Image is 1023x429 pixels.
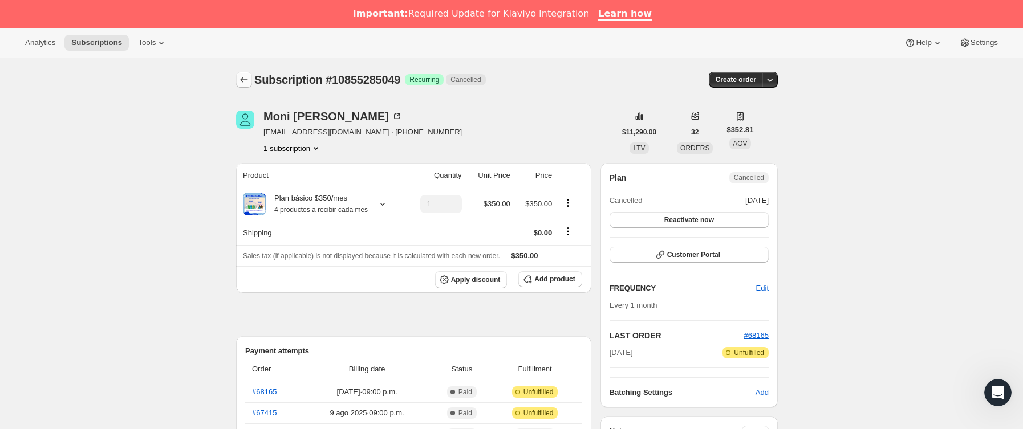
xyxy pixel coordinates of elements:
span: Add [756,387,769,398]
button: Apply discount [435,271,508,288]
button: Analytics [18,35,62,51]
span: Paid [458,387,472,397]
span: Tools [138,38,156,47]
span: Unfulfilled [523,387,554,397]
span: Unfulfilled [523,408,554,418]
button: $11,290.00 [615,124,663,140]
span: Cancelled [734,173,764,182]
h2: Payment attempts [245,345,582,357]
div: Moni [PERSON_NAME] [263,111,403,122]
a: Learn how [598,8,652,21]
button: Create order [709,72,763,88]
span: Reactivate now [664,215,714,224]
button: #68165 [744,330,769,341]
span: Recurring [409,75,439,84]
span: Edit [756,283,769,294]
span: [DATE] [610,347,633,358]
span: Fulfillment [494,363,575,375]
span: [EMAIL_ADDRESS][DOMAIN_NAME] · [PHONE_NUMBER] [263,126,462,138]
span: ORDERS [680,144,709,152]
h2: LAST ORDER [610,330,744,341]
th: Quantity [405,163,465,188]
th: Product [236,163,405,188]
a: #68165 [252,387,277,396]
th: Order [245,357,302,382]
span: Sales tax (if applicable) is not displayed because it is calculated with each new order. [243,252,500,260]
span: 9 ago 2025 · 09:00 p.m. [305,407,429,419]
span: $352.81 [726,124,753,136]
span: [DATE] · 09:00 p.m. [305,386,429,398]
span: $350.00 [484,199,510,208]
button: Add [749,383,776,402]
button: Reactivate now [610,212,769,228]
div: Plan básico $350/mes [266,193,368,215]
a: #67415 [252,408,277,417]
h2: Plan [610,172,627,183]
span: Settings [971,38,998,47]
span: Every 1 month [610,301,657,309]
button: Tools [131,35,174,51]
span: $11,290.00 [622,128,656,137]
span: Paid [458,408,472,418]
button: Subscriptions [64,35,129,51]
span: Customer Portal [667,250,720,259]
button: 32 [684,124,705,140]
span: Subscriptions [71,38,122,47]
iframe: Intercom live chat [984,379,1012,406]
span: [DATE] [745,195,769,206]
span: Help [916,38,931,47]
h6: Batching Settings [610,387,756,398]
span: Create order [716,75,756,84]
span: $0.00 [534,228,553,237]
th: Price [514,163,556,188]
span: Cancelled [610,195,643,206]
img: product img [243,193,266,215]
span: Moni Gil [236,111,254,129]
th: Shipping [236,220,405,245]
span: $350.00 [511,251,538,260]
small: 4 productos a recibir cada mes [274,206,368,214]
span: $350.00 [525,199,552,208]
span: Apply discount [451,275,501,284]
button: Settings [952,35,1005,51]
button: Shipping actions [559,225,577,238]
button: Help [898,35,949,51]
span: Billing date [305,363,429,375]
button: Product actions [559,197,577,209]
span: Analytics [25,38,55,47]
th: Unit Price [465,163,514,188]
span: Unfulfilled [734,348,764,357]
span: 32 [691,128,699,137]
span: Status [436,363,488,375]
button: Subscriptions [236,72,252,88]
button: Add product [518,271,582,287]
span: Cancelled [450,75,481,84]
h2: FREQUENCY [610,283,756,294]
div: Required Update for Klaviyo Integration [353,8,589,19]
button: Edit [749,279,776,297]
span: Add product [534,275,575,284]
b: Important: [353,8,408,19]
span: Subscription #10855285049 [254,73,400,86]
span: AOV [733,140,747,148]
a: #68165 [744,331,769,340]
button: Product actions [263,142,322,154]
button: Customer Portal [610,247,769,263]
span: LTV [633,144,645,152]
